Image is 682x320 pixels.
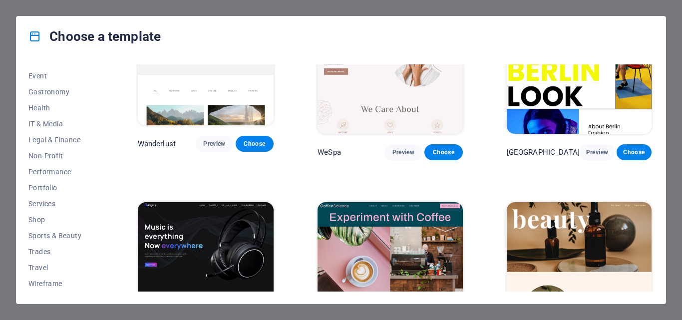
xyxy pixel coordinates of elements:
[28,132,94,148] button: Legal & Finance
[244,140,266,148] span: Choose
[28,260,94,276] button: Travel
[617,144,652,160] button: Choose
[203,140,225,148] span: Preview
[28,100,94,116] button: Health
[28,200,94,208] span: Services
[580,144,615,160] button: Preview
[195,136,233,152] button: Preview
[28,248,94,256] span: Trades
[138,139,176,149] p: Wanderlust
[424,144,462,160] button: Choose
[28,228,94,244] button: Sports & Beauty
[28,180,94,196] button: Portfolio
[28,84,94,100] button: Gastronomy
[28,280,94,288] span: Wireframe
[588,148,607,156] span: Preview
[28,244,94,260] button: Trades
[28,276,94,292] button: Wireframe
[384,144,422,160] button: Preview
[28,264,94,272] span: Travel
[28,168,94,176] span: Performance
[392,148,414,156] span: Preview
[28,164,94,180] button: Performance
[28,104,94,112] span: Health
[28,232,94,240] span: Sports & Beauty
[28,216,94,224] span: Shop
[625,148,644,156] span: Choose
[507,147,580,157] p: [GEOGRAPHIC_DATA]
[28,88,94,96] span: Gastronomy
[28,72,94,80] span: Event
[28,116,94,132] button: IT & Media
[432,148,454,156] span: Choose
[28,148,94,164] button: Non-Profit
[28,212,94,228] button: Shop
[236,136,274,152] button: Choose
[28,28,161,44] h4: Choose a template
[318,147,341,157] p: WeSpa
[28,68,94,84] button: Event
[28,120,94,128] span: IT & Media
[28,136,94,144] span: Legal & Finance
[28,184,94,192] span: Portfolio
[28,152,94,160] span: Non-Profit
[28,196,94,212] button: Services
